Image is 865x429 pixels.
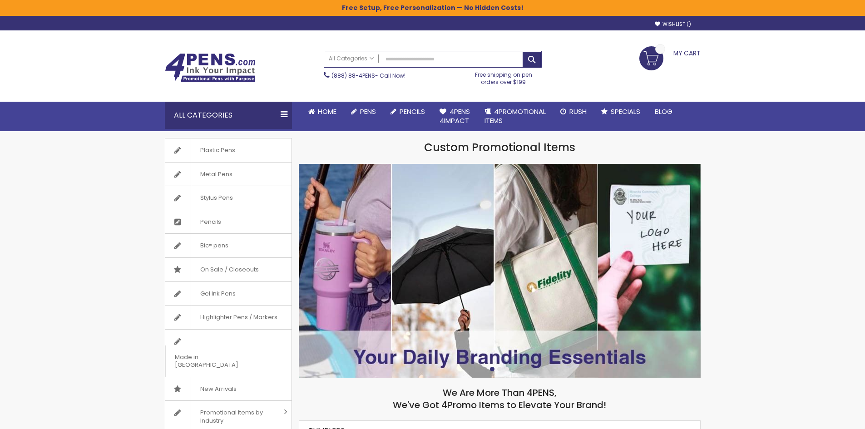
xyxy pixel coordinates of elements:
[165,258,292,281] a: On Sale / Closeouts
[329,55,374,62] span: All Categories
[191,282,245,306] span: Gel Ink Pens
[299,140,701,155] h1: Custom Promotional Items
[383,102,432,122] a: Pencils
[165,210,292,234] a: Pencils
[165,234,292,257] a: Bic® pens
[432,102,477,131] a: 4Pens4impact
[594,102,648,122] a: Specials
[299,387,701,411] h2: We Are More Than 4PENS, We've Got 4Promo Items to Elevate Your Brand!
[331,72,405,79] span: - Call Now!
[569,107,587,116] span: Rush
[440,107,470,125] span: 4Pens 4impact
[477,102,553,131] a: 4PROMOTIONALITEMS
[484,107,546,125] span: 4PROMOTIONAL ITEMS
[465,68,542,86] div: Free shipping on pen orders over $199
[400,107,425,116] span: Pencils
[165,330,292,377] a: Made in [GEOGRAPHIC_DATA]
[191,186,242,210] span: Stylus Pens
[165,53,256,82] img: 4Pens Custom Pens and Promotional Products
[655,21,691,28] a: Wishlist
[655,107,672,116] span: Blog
[165,345,269,377] span: Made in [GEOGRAPHIC_DATA]
[191,377,246,401] span: New Arrivals
[165,186,292,210] a: Stylus Pens
[648,102,680,122] a: Blog
[191,258,268,281] span: On Sale / Closeouts
[165,102,292,129] div: All Categories
[191,306,287,329] span: Highlighter Pens / Markers
[191,210,230,234] span: Pencils
[318,107,336,116] span: Home
[191,234,237,257] span: Bic® pens
[611,107,640,116] span: Specials
[165,306,292,329] a: Highlighter Pens / Markers
[165,138,292,162] a: Plastic Pens
[165,282,292,306] a: Gel Ink Pens
[324,51,379,66] a: All Categories
[344,102,383,122] a: Pens
[301,102,344,122] a: Home
[360,107,376,116] span: Pens
[331,72,375,79] a: (888) 88-4PENS
[191,163,242,186] span: Metal Pens
[299,164,701,378] img: /
[191,138,244,162] span: Plastic Pens
[165,163,292,186] a: Metal Pens
[553,102,594,122] a: Rush
[165,377,292,401] a: New Arrivals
